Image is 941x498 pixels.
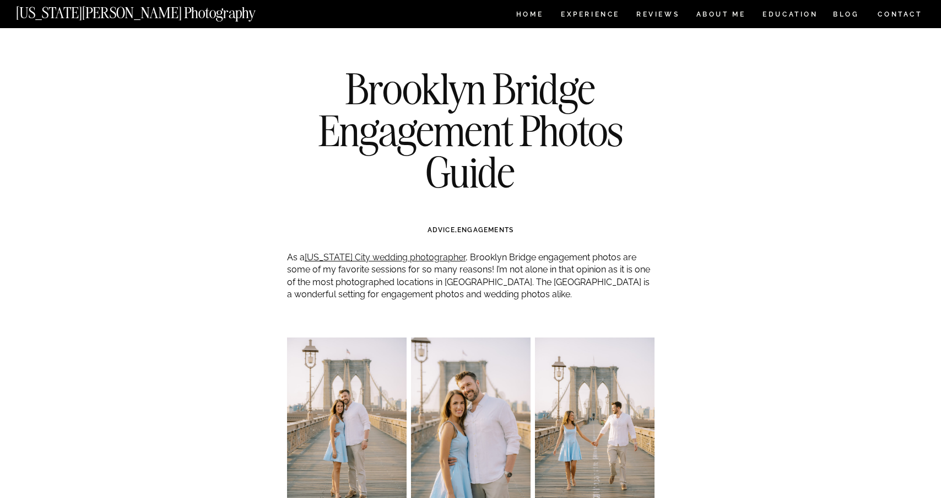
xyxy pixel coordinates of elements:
a: HOME [514,11,545,20]
a: REVIEWS [636,11,678,20]
a: ENGAGEMENTS [457,226,513,234]
a: ABOUT ME [696,11,746,20]
p: As a , Brooklyn Bridge engagement photos are some of my favorite sessions for so many reasons! I’... [287,251,655,301]
a: EDUCATION [761,11,819,20]
a: [US_STATE] City wedding photographer [305,252,466,263]
a: BLOG [833,11,859,20]
h1: Brooklyn Bridge Engagement Photos Guide [271,68,670,193]
a: CONTACT [877,8,923,20]
a: ADVICE [428,226,455,234]
h3: , [310,225,631,235]
a: [US_STATE][PERSON_NAME] Photography [16,6,293,15]
a: Experience [561,11,619,20]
